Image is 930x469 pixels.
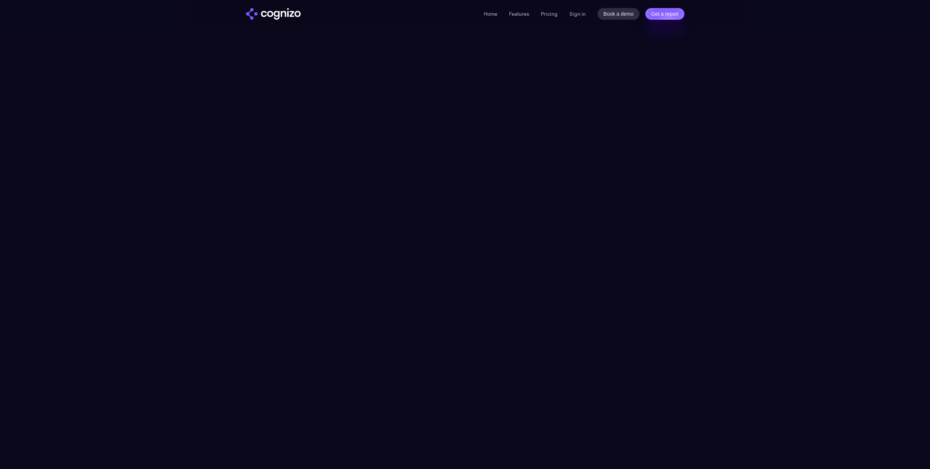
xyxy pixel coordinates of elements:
a: Book a demo [597,8,639,20]
a: Features [509,11,529,17]
a: Pricing [541,11,558,17]
a: Sign in [569,10,586,18]
img: cognizo logo [246,8,301,20]
a: Home [484,11,497,17]
a: Get a report [645,8,684,20]
a: home [246,8,301,20]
